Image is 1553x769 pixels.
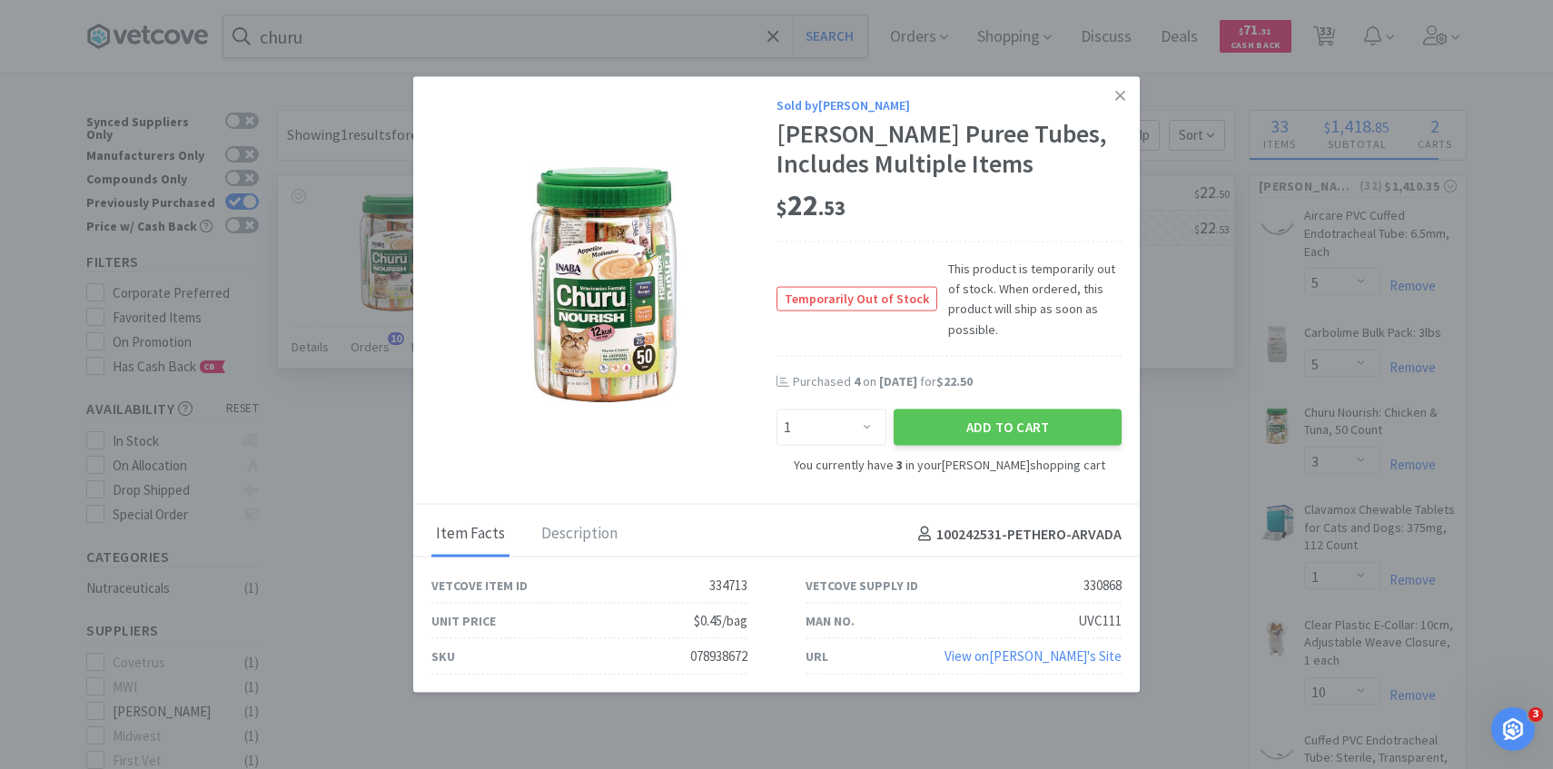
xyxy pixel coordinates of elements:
span: $ [776,195,787,221]
div: 078938672 [690,646,747,667]
div: Unit Price [431,611,496,631]
h4: 100242531 - PETHERO-ARVADA [911,523,1122,547]
span: Temporarily Out of Stock [777,288,936,311]
div: Vetcove Item ID [431,576,528,596]
div: 330868 [1083,575,1122,596]
div: UVC111 [1078,610,1122,632]
span: 22 [776,187,846,223]
div: Vetcove Supply ID [806,576,918,596]
div: Man No. [806,611,855,631]
div: Description [537,512,622,557]
div: Item Facts [431,512,509,557]
span: 3 [1528,707,1543,722]
span: This product is temporarily out of stock. When ordered, this product will ship as soon as possible. [937,258,1122,340]
div: URL [806,646,828,666]
div: Purchased on for [793,373,1122,391]
span: [DATE] [879,373,917,389]
iframe: Intercom live chat [1491,707,1535,751]
strong: 3 [896,456,903,472]
img: 1863fec6c38a447488eb24fca48a4403_330868.jpeg [486,166,722,402]
a: View on[PERSON_NAME]'s Site [945,647,1122,665]
div: [PERSON_NAME] Puree Tubes, Includes Multiple Items [776,118,1122,179]
div: You currently have in your [PERSON_NAME] shopping cart [776,454,1122,474]
div: SKU [431,646,455,666]
button: Add to Cart [894,409,1122,445]
div: $0.45/bag [694,610,747,632]
span: . 53 [818,195,846,221]
div: 334713 [709,575,747,596]
span: $22.50 [936,373,973,389]
span: 4 [854,373,860,389]
div: Sold by [PERSON_NAME] [776,94,1122,114]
